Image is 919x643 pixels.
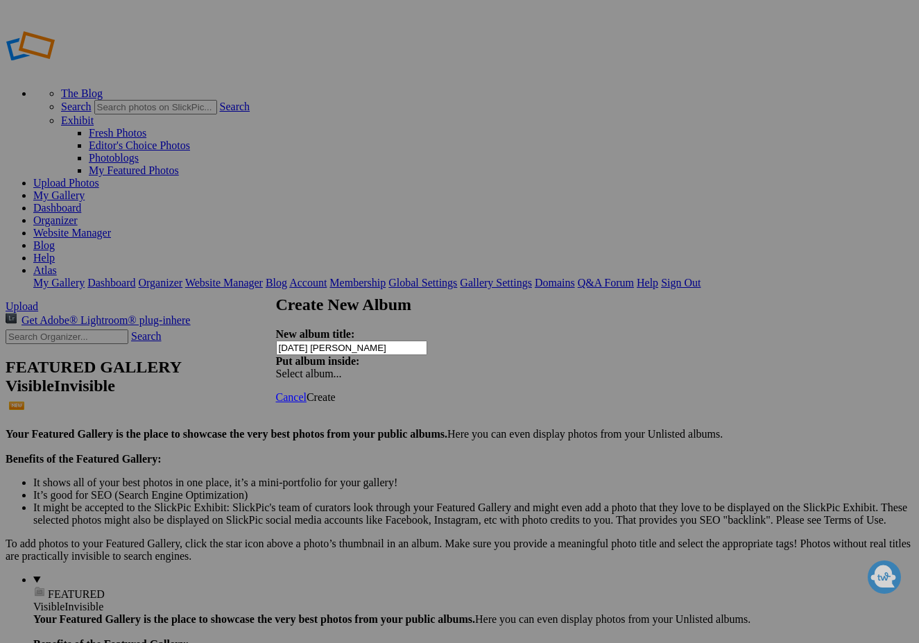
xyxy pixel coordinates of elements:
span: Create [307,391,336,403]
strong: Put album inside: [276,355,360,367]
h2: Create New Album [276,295,644,314]
a: Cancel [276,391,307,403]
strong: New album title: [276,328,355,340]
span: Select album... [276,368,342,379]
